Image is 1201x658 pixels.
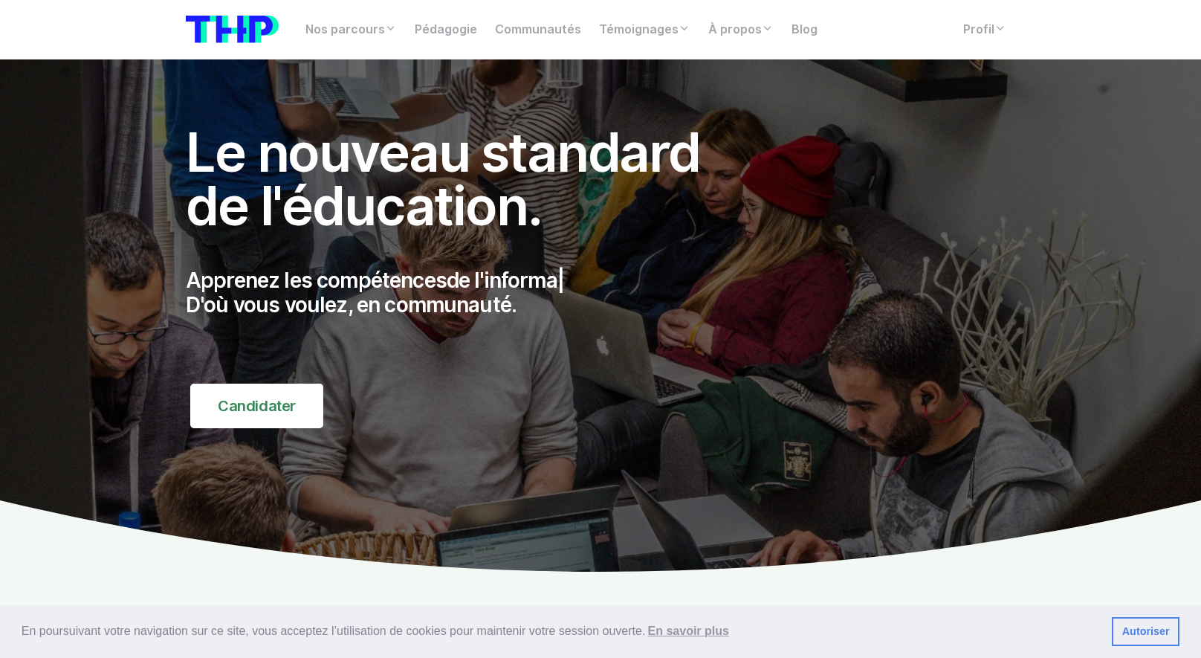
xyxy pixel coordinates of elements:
span: | [557,268,564,293]
a: Témoignages [590,15,699,45]
span: En poursuivant votre navigation sur ce site, vous acceptez l’utilisation de cookies pour mainteni... [22,620,1100,642]
a: Pédagogie [406,15,486,45]
a: Communautés [486,15,590,45]
a: dismiss cookie message [1112,617,1179,647]
span: de l'informa [447,268,557,293]
h1: Le nouveau standard de l'éducation. [186,126,733,233]
a: Blog [783,15,826,45]
a: Nos parcours [297,15,406,45]
p: Apprenez les compétences D'où vous voulez, en communauté. [186,268,733,318]
a: Profil [954,15,1015,45]
a: learn more about cookies [645,620,731,642]
img: logo [186,16,279,43]
a: À propos [699,15,783,45]
a: Candidater [190,384,323,428]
